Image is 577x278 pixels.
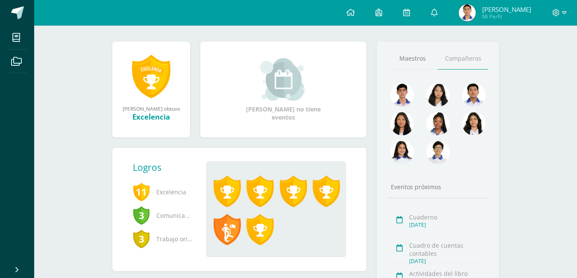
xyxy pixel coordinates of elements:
[426,140,450,164] img: 99767990b21a8ce79d7c500e58e90ada.png
[133,205,150,225] span: 3
[390,140,414,164] img: b626e76a8f96832ebeb694369009cd26.png
[482,5,531,14] span: [PERSON_NAME]
[409,213,486,221] div: Cuaderno
[462,112,486,135] img: 9b635fee4aab0a6e16b782292f589af2.png
[133,204,193,227] span: Comunicación
[459,4,476,21] img: 2f4660207e36839be70a7de715bddb81.png
[409,269,486,278] div: Actividades del libro
[121,105,182,112] div: [PERSON_NAME] obtuvo
[260,58,307,101] img: event_small.png
[426,83,450,107] img: 58ac45d7679eca7090405bb82f3d61dd.png
[121,112,182,122] div: Excelencia
[482,13,531,20] span: Mi Perfil
[409,241,486,258] div: Cuadro de cuentas contables
[409,221,486,228] div: [DATE]
[133,180,193,204] span: Excelencia
[438,48,488,70] a: Compañeros
[133,182,150,202] span: 11
[409,258,486,265] div: [DATE]
[387,183,488,191] div: Eventos próximos
[133,227,193,251] span: Trabajo original
[462,83,486,107] img: 9139b1c2c98de5099048eb4c5d7ed747.png
[133,229,150,249] span: 3
[241,58,326,121] div: [PERSON_NAME] no tiene eventos
[387,48,438,70] a: Maestros
[390,112,414,135] img: 201edef51101e7f609e6f96dc66e7c92.png
[426,112,450,135] img: 0afee44457ba6d4e44ba674c26de087c.png
[390,83,414,107] img: f3d21dd0a229a96e52e012e6fc35534c.png
[133,161,199,173] div: Logros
